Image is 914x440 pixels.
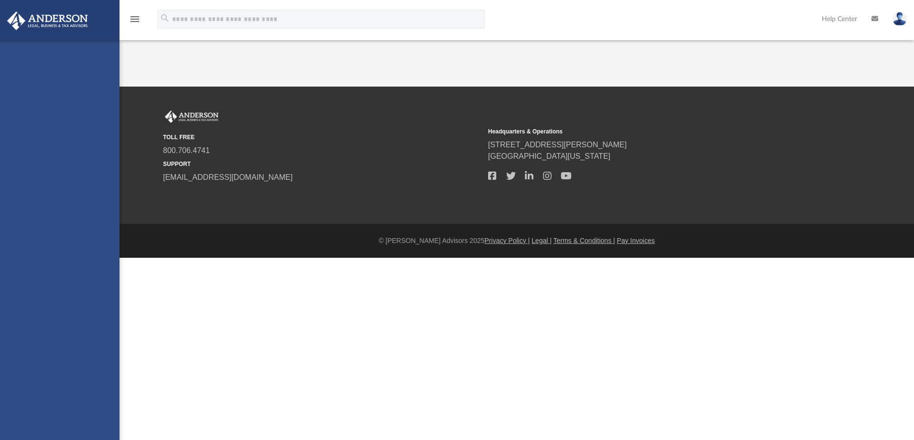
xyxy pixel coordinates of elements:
small: Headquarters & Operations [488,127,806,136]
a: [GEOGRAPHIC_DATA][US_STATE] [488,152,610,160]
a: [EMAIL_ADDRESS][DOMAIN_NAME] [163,173,293,181]
small: TOLL FREE [163,133,481,142]
a: Legal | [532,237,552,244]
a: [STREET_ADDRESS][PERSON_NAME] [488,141,627,149]
img: Anderson Advisors Platinum Portal [163,110,220,123]
i: menu [129,13,141,25]
a: Privacy Policy | [485,237,530,244]
div: © [PERSON_NAME] Advisors 2025 [120,236,914,246]
i: search [160,13,170,23]
a: Terms & Conditions | [554,237,615,244]
small: SUPPORT [163,160,481,168]
img: Anderson Advisors Platinum Portal [4,11,91,30]
a: 800.706.4741 [163,146,210,154]
a: menu [129,18,141,25]
img: User Pic [892,12,907,26]
a: Pay Invoices [617,237,654,244]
